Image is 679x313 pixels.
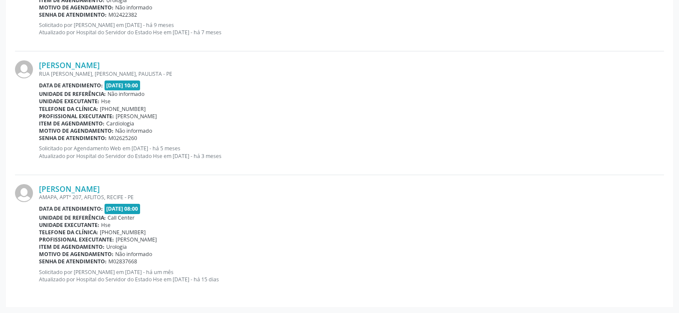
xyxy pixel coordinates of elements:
p: Solicitado por Agendamento Web em [DATE] - há 5 meses Atualizado por Hospital do Servidor do Esta... [39,145,664,159]
span: Urologia [106,243,127,250]
b: Motivo de agendamento: [39,250,114,258]
span: M02625260 [108,134,137,142]
b: Item de agendamento: [39,120,105,127]
span: [PERSON_NAME] [116,236,157,243]
a: [PERSON_NAME] [39,60,100,70]
span: Não informado [115,127,152,134]
a: [PERSON_NAME] [39,184,100,194]
b: Motivo de agendamento: [39,4,114,11]
img: img [15,60,33,78]
b: Senha de atendimento: [39,11,107,18]
b: Senha de atendimento: [39,258,107,265]
span: [PHONE_NUMBER] [100,229,146,236]
span: [PERSON_NAME] [116,113,157,120]
b: Telefone da clínica: [39,229,98,236]
div: RUA [PERSON_NAME], [PERSON_NAME], PAULISTA - PE [39,70,664,78]
span: M02422382 [108,11,137,18]
b: Senha de atendimento: [39,134,107,142]
p: Solicitado por [PERSON_NAME] em [DATE] - há um mês Atualizado por Hospital do Servidor do Estado ... [39,268,664,283]
b: Telefone da clínica: [39,105,98,113]
b: Item de agendamento: [39,243,105,250]
b: Unidade executante: [39,221,99,229]
span: Call Center [108,214,135,221]
span: Hse [101,221,111,229]
span: [DATE] 10:00 [105,80,141,90]
b: Motivo de agendamento: [39,127,114,134]
b: Profissional executante: [39,113,114,120]
p: Solicitado por [PERSON_NAME] em [DATE] - há 9 meses Atualizado por Hospital do Servidor do Estado... [39,21,664,36]
span: Não informado [115,4,152,11]
b: Unidade de referência: [39,90,106,98]
b: Unidade de referência: [39,214,106,221]
span: Não informado [108,90,144,98]
span: Hse [101,98,111,105]
span: Não informado [115,250,152,258]
img: img [15,184,33,202]
b: Unidade executante: [39,98,99,105]
b: Data de atendimento: [39,205,103,212]
div: AMAPA, APTº 207, AFLITOS, RECIFE - PE [39,194,664,201]
b: Profissional executante: [39,236,114,243]
span: [DATE] 08:00 [105,204,141,214]
b: Data de atendimento: [39,82,103,89]
span: Cardiologia [106,120,134,127]
span: M02837668 [108,258,137,265]
span: [PHONE_NUMBER] [100,105,146,113]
